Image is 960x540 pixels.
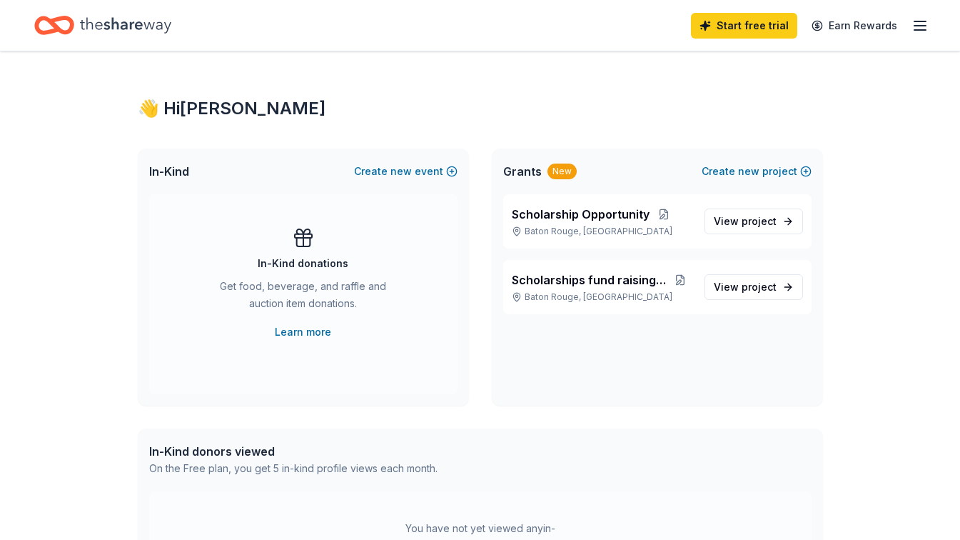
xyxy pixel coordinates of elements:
span: View [714,279,777,296]
p: Baton Rouge, [GEOGRAPHIC_DATA] [512,226,693,237]
span: project [742,281,777,293]
div: New [547,164,577,179]
p: Baton Rouge, [GEOGRAPHIC_DATA] [512,291,693,303]
span: new [390,163,412,180]
a: Home [34,9,171,42]
a: Start free trial [691,13,797,39]
span: Scholarship Opportunity [512,206,650,223]
span: In-Kind [149,163,189,180]
span: new [738,163,759,180]
span: Grants [503,163,542,180]
button: Createnewevent [354,163,458,180]
a: View project [704,209,803,234]
span: View [714,213,777,230]
span: project [742,215,777,227]
div: 👋 Hi [PERSON_NAME] [138,97,823,120]
a: Earn Rewards [803,13,906,39]
div: In-Kind donations [258,255,348,272]
a: View project [704,274,803,300]
div: In-Kind donors viewed [149,443,438,460]
div: Get food, beverage, and raffle and auction item donations. [206,278,400,318]
a: Learn more [275,324,331,341]
button: Createnewproject [702,163,812,180]
div: On the Free plan, you get 5 in-kind profile views each month. [149,460,438,477]
span: Scholarships fund raising event [512,271,668,289]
